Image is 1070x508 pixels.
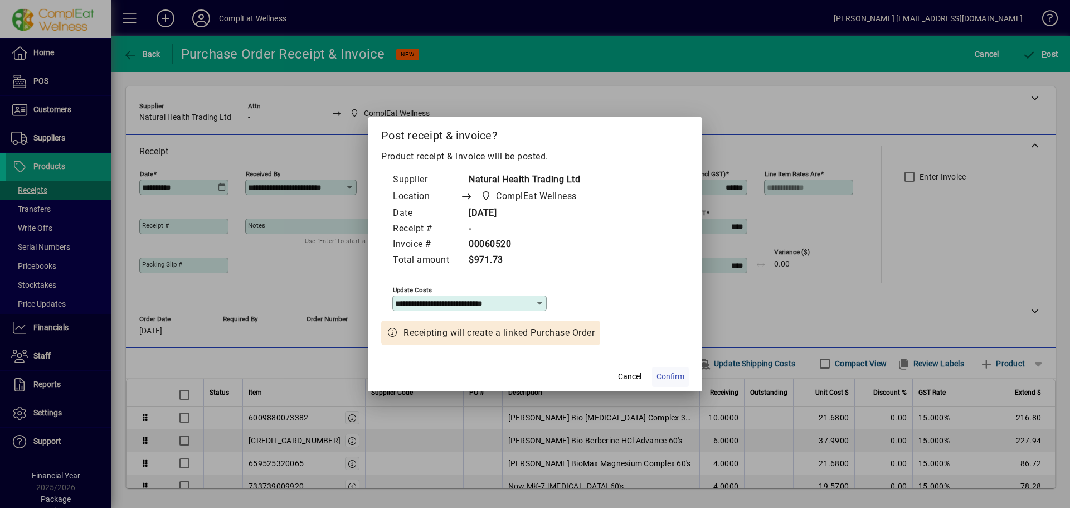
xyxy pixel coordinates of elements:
td: Invoice # [392,237,460,253]
td: - [460,221,598,237]
td: Natural Health Trading Ltd [460,172,598,188]
span: Receipting will create a linked Purchase Order [403,326,595,340]
span: ComplEat Wellness [496,190,577,203]
span: Confirm [656,371,684,383]
span: Cancel [618,371,641,383]
h2: Post receipt & invoice? [368,117,702,149]
mat-label: Update costs [393,286,432,293]
td: 00060520 [460,237,598,253]
td: Receipt # [392,221,460,237]
td: Total amount [392,253,460,268]
button: Confirm [652,367,689,387]
td: $971.73 [460,253,598,268]
span: ComplEat Wellness [478,188,581,204]
td: Date [392,206,460,221]
p: Product receipt & invoice will be posted. [381,150,689,163]
td: Location [392,188,460,206]
td: Supplier [392,172,460,188]
button: Cancel [612,367,648,387]
td: [DATE] [460,206,598,221]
